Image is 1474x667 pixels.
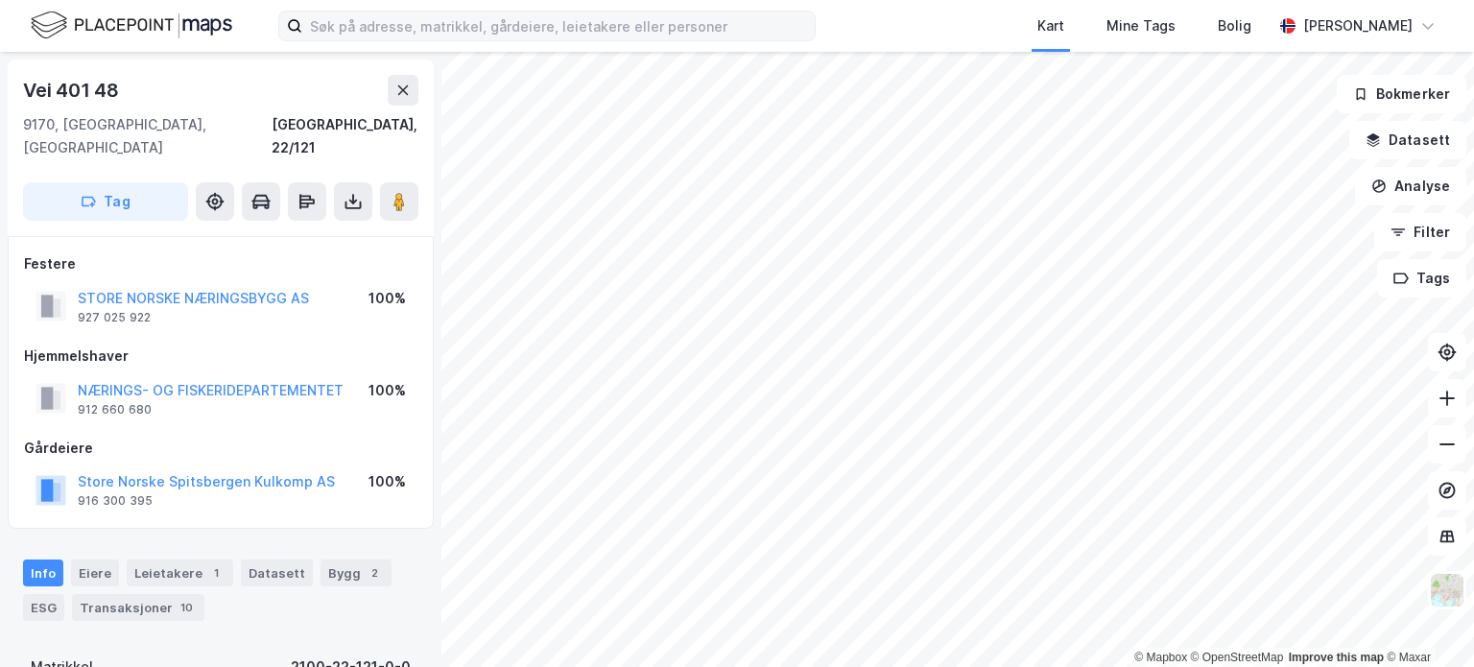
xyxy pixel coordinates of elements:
div: Mine Tags [1106,14,1176,37]
div: Eiere [71,560,119,586]
div: 100% [368,287,406,310]
div: 10 [177,598,197,617]
a: Mapbox [1134,651,1187,664]
div: 100% [368,470,406,493]
button: Tags [1377,259,1466,298]
img: logo.f888ab2527a4732fd821a326f86c7f29.svg [31,9,232,42]
div: 100% [368,379,406,402]
div: Bygg [321,560,392,586]
div: 2 [365,563,384,583]
button: Bokmerker [1337,75,1466,113]
div: Transaksjoner [72,594,204,621]
img: Z [1429,572,1465,608]
div: Vei 401 48 [23,75,123,106]
div: Gårdeiere [24,437,417,460]
button: Filter [1374,213,1466,251]
div: [PERSON_NAME] [1303,14,1413,37]
div: 912 660 680 [78,402,152,417]
div: Info [23,560,63,586]
div: Leietakere [127,560,233,586]
input: Søk på adresse, matrikkel, gårdeiere, leietakere eller personer [302,12,815,40]
div: Festere [24,252,417,275]
iframe: Chat Widget [1378,575,1474,667]
div: Kart [1037,14,1064,37]
div: 916 300 395 [78,493,153,509]
button: Datasett [1349,121,1466,159]
a: OpenStreetMap [1191,651,1284,664]
div: 1 [206,563,226,583]
div: [GEOGRAPHIC_DATA], 22/121 [272,113,418,159]
div: Datasett [241,560,313,586]
div: 927 025 922 [78,310,151,325]
div: Bolig [1218,14,1251,37]
button: Analyse [1355,167,1466,205]
button: Tag [23,182,188,221]
a: Improve this map [1289,651,1384,664]
div: ESG [23,594,64,621]
div: Hjemmelshaver [24,345,417,368]
div: 9170, [GEOGRAPHIC_DATA], [GEOGRAPHIC_DATA] [23,113,272,159]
